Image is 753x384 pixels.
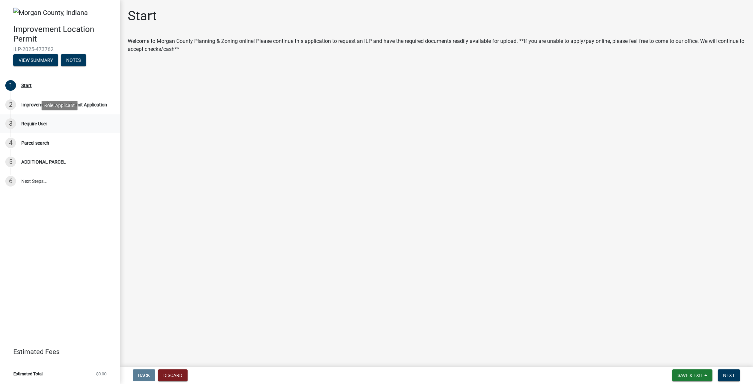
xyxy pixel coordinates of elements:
img: Morgan County, Indiana [13,8,88,18]
div: Improvement Location Permit Application [21,102,107,107]
h1: Start [128,8,157,24]
button: Back [133,369,155,381]
wm-modal-confirm: Summary [13,58,58,64]
span: Back [138,373,150,378]
div: ADDITIONAL PARCEL [21,160,66,164]
button: Notes [61,54,86,66]
div: Require User [21,121,47,126]
button: Save & Exit [672,369,712,381]
div: Start [21,83,32,88]
wm-modal-confirm: Notes [61,58,86,64]
span: $0.00 [96,372,106,376]
a: Estimated Fees [5,345,109,358]
button: View Summary [13,54,58,66]
div: Parcel search [21,141,49,145]
span: Estimated Total [13,372,43,376]
span: ILP-2025-473762 [13,46,106,53]
button: Next [718,369,740,381]
div: Welcome to Morgan County Planning & Zoning online! Please continue this application to request an... [128,37,745,53]
div: 1 [5,80,16,91]
div: 2 [5,99,16,110]
div: Role: Applicant [42,101,77,110]
div: 4 [5,138,16,148]
button: Discard [158,369,188,381]
div: 3 [5,118,16,129]
div: 6 [5,176,16,187]
span: Next [723,373,735,378]
span: Save & Exit [678,373,703,378]
h4: Improvement Location Permit [13,25,114,44]
div: 5 [5,157,16,167]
